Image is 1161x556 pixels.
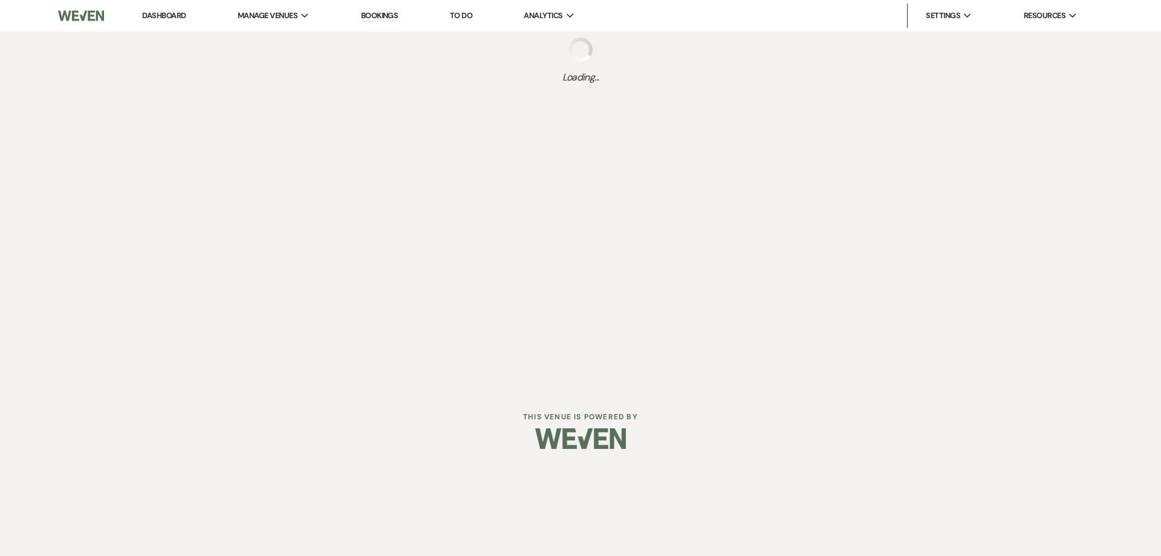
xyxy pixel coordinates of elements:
[524,10,562,22] span: Analytics
[58,3,104,28] img: Weven Logo
[562,70,599,85] span: Loading...
[926,10,960,22] span: Settings
[535,417,626,460] img: Weven Logo
[1024,10,1065,22] span: Resources
[142,10,186,21] a: Dashboard
[238,10,298,22] span: Manage Venues
[568,38,593,62] img: loading spinner
[361,10,398,22] a: Bookings
[450,10,472,21] a: To Do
